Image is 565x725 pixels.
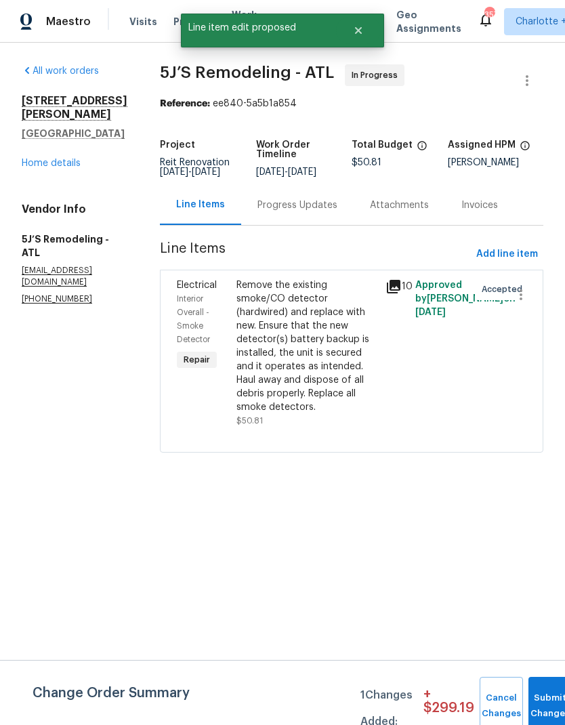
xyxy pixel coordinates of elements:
[352,68,403,82] span: In Progress
[352,140,413,150] h5: Total Budget
[256,167,316,177] span: -
[46,15,91,28] span: Maestro
[415,308,446,317] span: [DATE]
[415,281,516,317] span: Approved by [PERSON_NAME] on
[192,167,220,177] span: [DATE]
[352,158,381,167] span: $50.81
[236,278,377,414] div: Remove the existing smoke/CO detector (hardwired) and replace with new. Ensure that the new detec...
[520,140,530,158] span: The hpm assigned to this work order.
[22,203,127,216] h4: Vendor Info
[160,140,195,150] h5: Project
[160,64,334,81] span: 5J’S Remodeling - ATL
[257,199,337,212] div: Progress Updates
[232,8,266,35] span: Work Orders
[417,140,427,158] span: The total cost of line items that have been proposed by Opendoor. This sum includes line items th...
[160,97,543,110] div: ee840-5a5b1a854
[370,199,429,212] div: Attachments
[160,167,188,177] span: [DATE]
[160,99,210,108] b: Reference:
[471,242,543,267] button: Add line item
[256,167,285,177] span: [DATE]
[482,283,528,296] span: Accepted
[22,159,81,168] a: Home details
[236,417,263,425] span: $50.81
[336,17,381,44] button: Close
[173,15,215,28] span: Projects
[181,14,336,42] span: Line item edit proposed
[461,199,498,212] div: Invoices
[160,242,471,267] span: Line Items
[160,158,230,177] span: Reit Renovation
[160,167,220,177] span: -
[177,281,217,290] span: Electrical
[176,198,225,211] div: Line Items
[476,246,538,263] span: Add line item
[448,140,516,150] h5: Assigned HPM
[396,8,461,35] span: Geo Assignments
[484,8,494,22] div: 357
[385,278,407,295] div: 10
[448,158,544,167] div: [PERSON_NAME]
[288,167,316,177] span: [DATE]
[178,353,215,367] span: Repair
[22,232,127,260] h5: 5J’S Remodeling - ATL
[256,140,352,159] h5: Work Order Timeline
[22,66,99,76] a: All work orders
[129,15,157,28] span: Visits
[177,295,210,344] span: Interior Overall - Smoke Detector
